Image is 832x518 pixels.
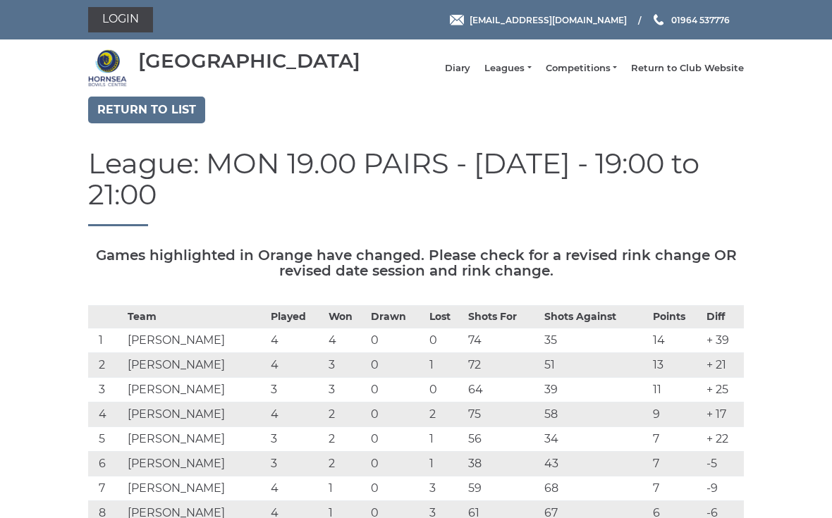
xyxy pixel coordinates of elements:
[426,402,465,427] td: 2
[88,476,124,501] td: 7
[649,306,704,328] th: Points
[426,476,465,501] td: 3
[649,427,704,452] td: 7
[465,328,541,353] td: 74
[649,328,704,353] td: 14
[267,378,325,402] td: 3
[267,427,325,452] td: 3
[88,402,124,427] td: 4
[649,353,704,378] td: 13
[88,148,744,226] h1: League: MON 19.00 PAIRS - [DATE] - 19:00 to 21:00
[465,427,541,452] td: 56
[325,476,367,501] td: 1
[124,378,267,402] td: [PERSON_NAME]
[88,427,124,452] td: 5
[88,328,124,353] td: 1
[325,306,367,328] th: Won
[325,328,367,353] td: 4
[649,476,704,501] td: 7
[267,306,325,328] th: Played
[426,353,465,378] td: 1
[465,452,541,476] td: 38
[325,378,367,402] td: 3
[541,328,649,353] td: 35
[124,476,267,501] td: [PERSON_NAME]
[470,14,627,25] span: [EMAIL_ADDRESS][DOMAIN_NAME]
[703,402,744,427] td: + 17
[484,62,531,75] a: Leagues
[703,476,744,501] td: -9
[367,306,425,328] th: Drawn
[541,476,649,501] td: 68
[88,7,153,32] a: Login
[649,452,704,476] td: 7
[426,328,465,353] td: 0
[465,353,541,378] td: 72
[465,476,541,501] td: 59
[124,402,267,427] td: [PERSON_NAME]
[88,97,205,123] a: Return to list
[541,378,649,402] td: 39
[703,452,744,476] td: -5
[450,15,464,25] img: Email
[703,427,744,452] td: + 22
[450,13,627,27] a: Email [EMAIL_ADDRESS][DOMAIN_NAME]
[654,14,663,25] img: Phone us
[325,452,367,476] td: 2
[88,452,124,476] td: 6
[546,62,617,75] a: Competitions
[651,13,730,27] a: Phone us 01964 537776
[445,62,470,75] a: Diary
[367,427,425,452] td: 0
[465,378,541,402] td: 64
[88,378,124,402] td: 3
[124,306,267,328] th: Team
[88,49,127,87] img: Hornsea Bowls Centre
[703,353,744,378] td: + 21
[325,353,367,378] td: 3
[541,402,649,427] td: 58
[541,353,649,378] td: 51
[267,476,325,501] td: 4
[325,427,367,452] td: 2
[367,452,425,476] td: 0
[426,427,465,452] td: 1
[465,402,541,427] td: 75
[267,328,325,353] td: 4
[367,328,425,353] td: 0
[267,353,325,378] td: 4
[541,427,649,452] td: 34
[703,378,744,402] td: + 25
[649,378,704,402] td: 11
[124,427,267,452] td: [PERSON_NAME]
[703,328,744,353] td: + 39
[267,452,325,476] td: 3
[88,353,124,378] td: 2
[426,306,465,328] th: Lost
[124,452,267,476] td: [PERSON_NAME]
[367,402,425,427] td: 0
[138,50,360,72] div: [GEOGRAPHIC_DATA]
[631,62,744,75] a: Return to Club Website
[465,306,541,328] th: Shots For
[426,378,465,402] td: 0
[367,353,425,378] td: 0
[124,353,267,378] td: [PERSON_NAME]
[325,402,367,427] td: 2
[541,452,649,476] td: 43
[367,378,425,402] td: 0
[671,14,730,25] span: 01964 537776
[541,306,649,328] th: Shots Against
[703,306,744,328] th: Diff
[426,452,465,476] td: 1
[88,247,744,278] h5: Games highlighted in Orange have changed. Please check for a revised rink change OR revised date ...
[367,476,425,501] td: 0
[649,402,704,427] td: 9
[124,328,267,353] td: [PERSON_NAME]
[267,402,325,427] td: 4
